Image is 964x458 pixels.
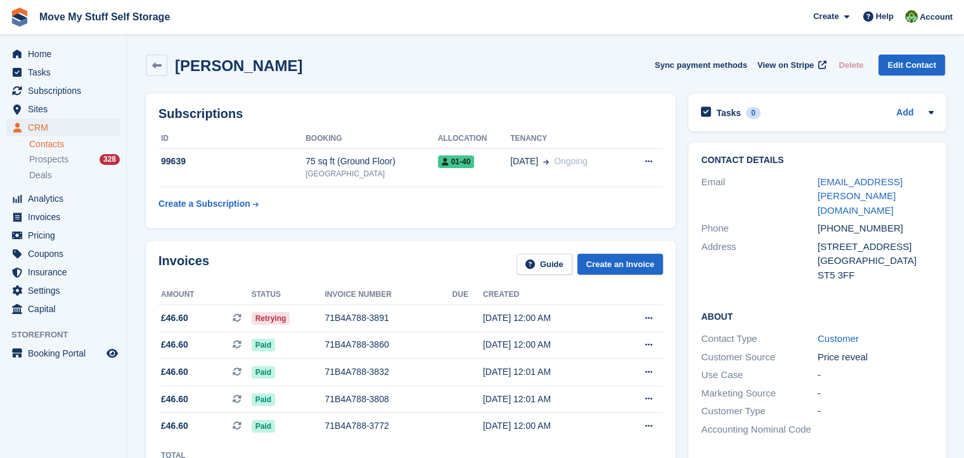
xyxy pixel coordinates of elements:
[701,404,818,419] div: Customer Type
[252,312,290,325] span: Retrying
[252,393,275,406] span: Paid
[158,285,252,305] th: Amount
[818,333,859,344] a: Customer
[325,365,452,379] div: 71B4A788-3832
[813,10,839,23] span: Create
[29,154,68,166] span: Prospects
[305,155,437,168] div: 75 sq ft (Ground Floor)
[716,107,741,119] h2: Tasks
[28,263,104,281] span: Insurance
[6,226,120,244] a: menu
[510,129,624,149] th: Tenancy
[29,169,52,181] span: Deals
[175,57,302,74] h2: [PERSON_NAME]
[6,300,120,318] a: menu
[483,365,612,379] div: [DATE] 12:01 AM
[11,329,126,341] span: Storefront
[325,393,452,406] div: 71B4A788-3808
[158,155,305,168] div: 99639
[6,100,120,118] a: menu
[6,245,120,263] a: menu
[453,285,483,305] th: Due
[438,155,475,168] span: 01-40
[818,404,934,419] div: -
[161,338,188,351] span: £46.60
[655,55,747,75] button: Sync payment methods
[701,422,818,437] div: Accounting Nominal Code
[818,350,934,365] div: Price reveal
[28,300,104,318] span: Capital
[325,338,452,351] div: 71B4A788-3860
[905,10,918,23] img: Joel Booth
[818,368,934,383] div: -
[746,107,761,119] div: 0
[701,332,818,346] div: Contact Type
[325,419,452,433] div: 71B4A788-3772
[6,190,120,207] a: menu
[6,344,120,362] a: menu
[554,156,588,166] span: Ongoing
[510,155,538,168] span: [DATE]
[6,119,120,136] a: menu
[483,285,612,305] th: Created
[161,419,188,433] span: £46.60
[438,129,510,149] th: Allocation
[158,107,663,121] h2: Subscriptions
[6,63,120,81] a: menu
[701,155,934,166] h2: Contact Details
[483,419,612,433] div: [DATE] 12:00 AM
[577,254,664,275] a: Create an Invoice
[876,10,894,23] span: Help
[34,6,175,27] a: Move My Stuff Self Storage
[701,240,818,283] div: Address
[325,311,452,325] div: 71B4A788-3891
[701,368,818,383] div: Use Case
[6,45,120,63] a: menu
[28,190,104,207] span: Analytics
[6,263,120,281] a: menu
[483,338,612,351] div: [DATE] 12:00 AM
[10,8,29,27] img: stora-icon-8386f47178a22dfd0bd8f6a31ec36ba5ce8667c1dd55bd0f319d3a0aa187defe.svg
[6,282,120,299] a: menu
[878,55,945,75] a: Edit Contact
[252,339,275,351] span: Paid
[252,420,275,433] span: Paid
[29,138,120,150] a: Contacts
[833,55,868,75] button: Delete
[896,106,913,121] a: Add
[252,366,275,379] span: Paid
[105,346,120,361] a: Preview store
[158,192,259,216] a: Create a Subscription
[701,221,818,236] div: Phone
[701,310,934,322] h2: About
[28,82,104,100] span: Subscriptions
[158,254,209,275] h2: Invoices
[28,226,104,244] span: Pricing
[252,285,325,305] th: Status
[818,221,934,236] div: [PHONE_NUMBER]
[28,344,104,362] span: Booking Portal
[28,245,104,263] span: Coupons
[818,176,903,216] a: [EMAIL_ADDRESS][PERSON_NAME][DOMAIN_NAME]
[161,365,188,379] span: £46.60
[818,268,934,283] div: ST5 3FF
[161,311,188,325] span: £46.60
[29,169,120,182] a: Deals
[483,393,612,406] div: [DATE] 12:01 AM
[28,282,104,299] span: Settings
[818,254,934,268] div: [GEOGRAPHIC_DATA]
[701,386,818,401] div: Marketing Source
[920,11,953,23] span: Account
[6,208,120,226] a: menu
[701,175,818,218] div: Email
[483,311,612,325] div: [DATE] 12:00 AM
[28,45,104,63] span: Home
[325,285,452,305] th: Invoice number
[158,129,305,149] th: ID
[757,59,814,72] span: View on Stripe
[752,55,829,75] a: View on Stripe
[28,119,104,136] span: CRM
[305,129,437,149] th: Booking
[6,82,120,100] a: menu
[28,208,104,226] span: Invoices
